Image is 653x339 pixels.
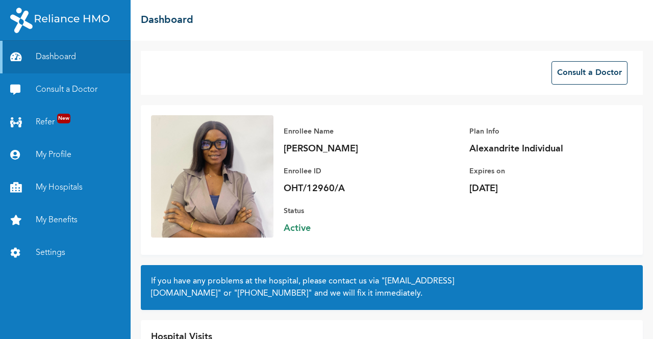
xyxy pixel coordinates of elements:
h2: Dashboard [141,13,193,28]
p: Alexandrite Individual [469,143,612,155]
p: Plan Info [469,125,612,138]
img: Enrollee [151,115,273,238]
p: Enrollee Name [284,125,426,138]
a: "[PHONE_NUMBER]" [234,290,312,298]
p: Expires on [469,165,612,177]
p: [DATE] [469,182,612,195]
h2: If you have any problems at the hospital, please contact us via or and we will fix it immediately. [151,275,633,300]
img: RelianceHMO's Logo [10,8,110,33]
p: Status [284,205,426,217]
button: Consult a Doctor [551,61,627,85]
p: Enrollee ID [284,165,426,177]
p: OHT/12960/A [284,182,426,195]
p: [PERSON_NAME] [284,143,426,155]
span: New [57,114,70,123]
span: Active [284,222,426,234]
